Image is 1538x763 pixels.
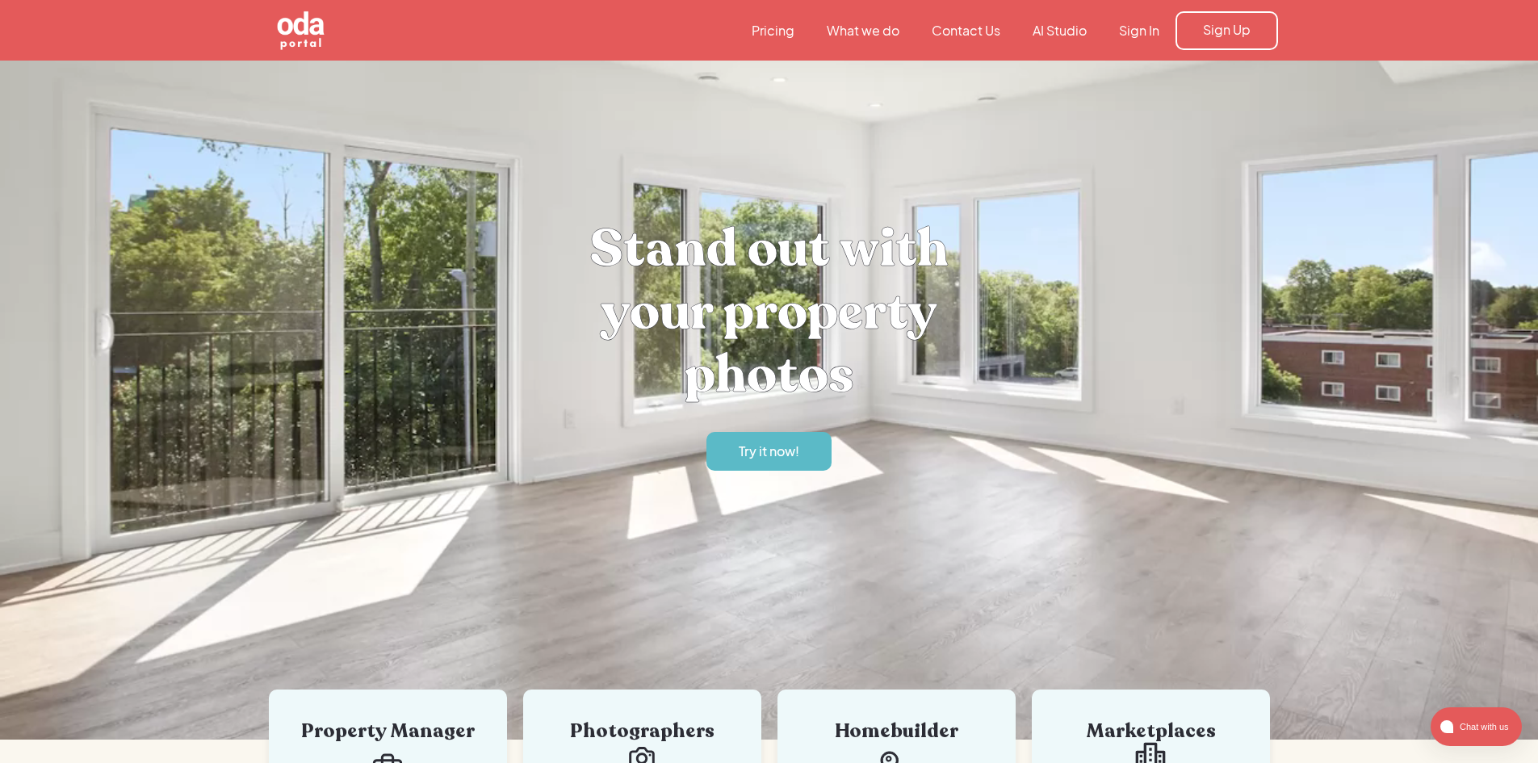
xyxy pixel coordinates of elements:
div: Marketplaces [1056,722,1246,741]
div: Photographers [547,722,737,741]
a: AI Studio [1016,22,1103,40]
a: Sign Up [1176,11,1278,50]
a: What we do [811,22,916,40]
a: home [261,10,414,52]
a: Sign In [1103,22,1176,40]
h1: Stand out with your property photos [527,217,1012,406]
div: Property Manager [293,722,483,741]
a: Contact Us [916,22,1016,40]
div: Sign Up [1203,21,1251,39]
a: Pricing [735,22,811,40]
button: atlas-launcher [1431,707,1522,746]
span: Chat with us [1453,718,1512,736]
div: Try it now! [739,442,799,460]
div: Homebuilder [802,722,991,741]
a: Try it now! [706,432,832,471]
